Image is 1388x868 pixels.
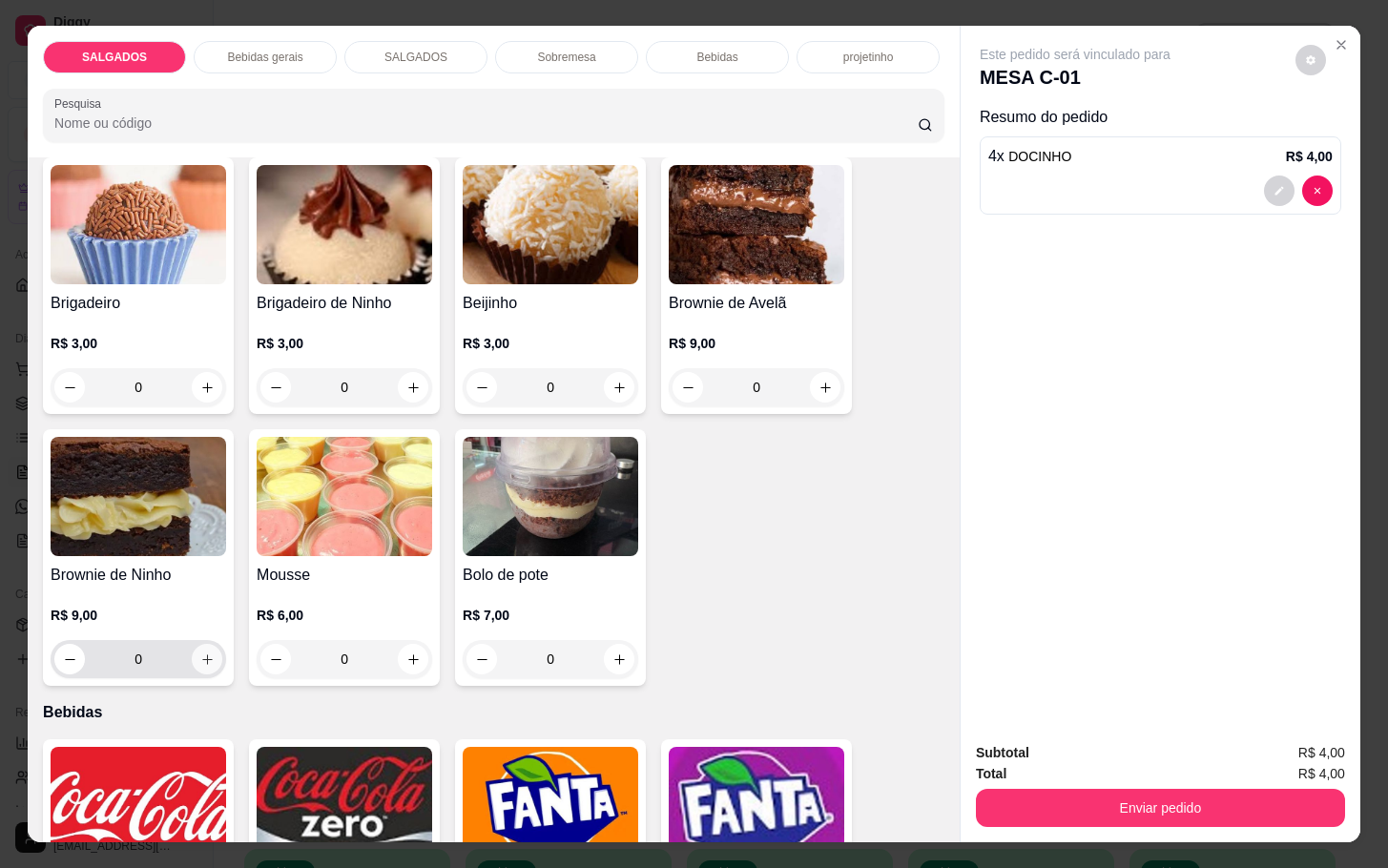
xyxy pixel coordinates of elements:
[463,292,638,315] h4: Beijinho
[463,606,638,625] p: R$ 7,00
[54,372,85,403] button: decrease-product-quantity
[463,165,638,284] img: product-image
[257,437,432,556] img: product-image
[1286,147,1333,166] p: R$ 4,00
[669,292,844,315] h4: Brownie de Avelã
[1295,45,1326,75] button: decrease-product-quantity
[257,606,432,625] p: R$ 6,00
[257,165,432,284] img: product-image
[257,564,432,587] h4: Mousse
[1264,176,1295,206] button: decrease-product-quantity
[257,747,432,866] img: product-image
[463,747,638,866] img: product-image
[192,644,222,674] button: increase-product-quantity
[463,437,638,556] img: product-image
[463,334,638,353] p: R$ 3,00
[669,334,844,353] p: R$ 9,00
[1326,30,1357,60] button: Close
[51,564,226,587] h4: Brownie de Ninho
[227,50,302,65] p: Bebidas gerais
[51,747,226,866] img: product-image
[843,50,894,65] p: projetinho
[537,50,595,65] p: Sobremesa
[51,437,226,556] img: product-image
[604,372,634,403] button: increase-product-quantity
[810,372,840,403] button: increase-product-quantity
[976,745,1029,760] strong: Subtotal
[192,372,222,403] button: increase-product-quantity
[669,165,844,284] img: product-image
[1298,742,1345,763] span: R$ 4,00
[980,45,1170,64] p: Este pedido será vinculado para
[1008,149,1071,164] span: DOCINHO
[51,292,226,315] h4: Brigadeiro
[980,64,1170,91] p: MESA C-01
[696,50,737,65] p: Bebidas
[980,106,1341,129] p: Resumo do pedido
[398,372,428,403] button: increase-product-quantity
[673,372,703,403] button: decrease-product-quantity
[82,50,147,65] p: SALGADOS
[669,747,844,866] img: product-image
[51,165,226,284] img: product-image
[260,372,291,403] button: decrease-product-quantity
[54,114,918,133] input: Pesquisa
[257,292,432,315] h4: Brigadeiro de Ninho
[466,372,497,403] button: decrease-product-quantity
[257,334,432,353] p: R$ 3,00
[54,95,108,112] label: Pesquisa
[384,50,447,65] p: SALGADOS
[1298,763,1345,784] span: R$ 4,00
[976,789,1345,827] button: Enviar pedido
[976,766,1006,781] strong: Total
[51,606,226,625] p: R$ 9,00
[463,564,638,587] h4: Bolo de pote
[43,701,944,724] p: Bebidas
[988,145,1071,168] p: 4 x
[51,334,226,353] p: R$ 3,00
[54,644,85,674] button: decrease-product-quantity
[1302,176,1333,206] button: decrease-product-quantity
